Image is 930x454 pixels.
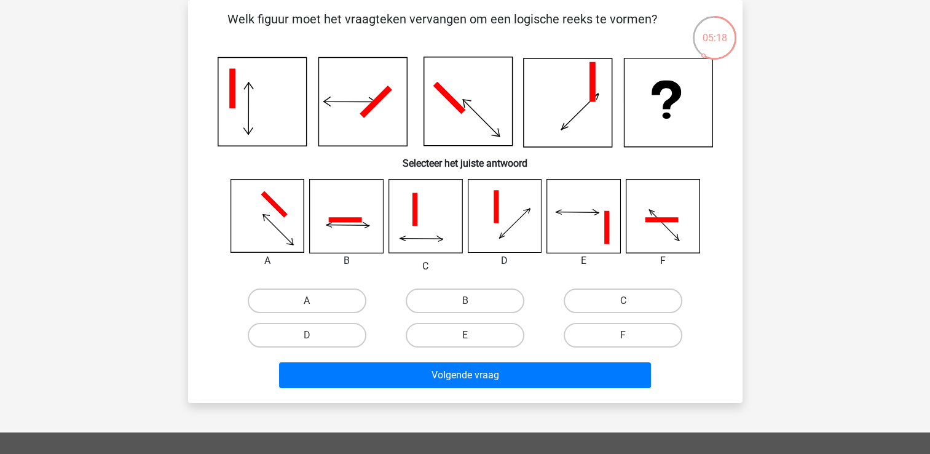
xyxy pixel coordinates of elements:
[221,253,314,268] div: A
[248,323,366,348] label: D
[564,289,682,313] label: C
[459,253,551,268] div: D
[208,148,723,169] h6: Selecteer het juiste antwoord
[537,253,630,268] div: E
[692,15,738,46] div: 05:18
[248,289,366,313] label: A
[379,259,472,274] div: C
[617,253,709,268] div: F
[406,323,524,348] label: E
[564,323,682,348] label: F
[300,253,393,268] div: B
[406,289,524,313] label: B
[279,362,651,388] button: Volgende vraag
[208,10,677,47] p: Welk figuur moet het vraagteken vervangen om een logische reeks te vormen?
